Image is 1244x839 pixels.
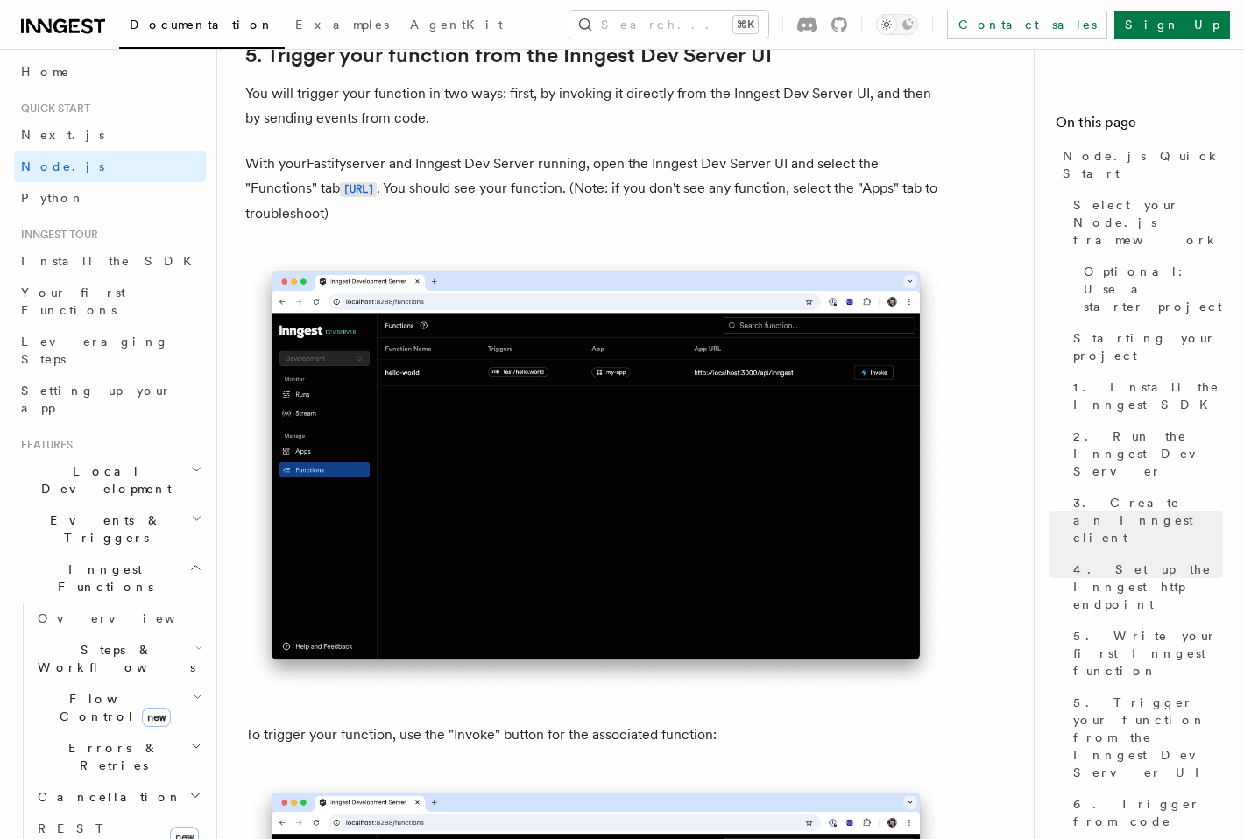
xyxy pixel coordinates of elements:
h4: On this page [1056,112,1223,140]
button: Events & Triggers [14,504,206,553]
a: Install the SDK [14,245,206,277]
a: Next.js [14,119,206,151]
a: Node.js Quick Start [1056,140,1223,189]
span: Setting up your app [21,384,172,415]
span: Node.js [21,159,104,173]
span: Install the SDK [21,254,202,268]
a: Leveraging Steps [14,326,206,375]
span: 2. Run the Inngest Dev Server [1073,427,1223,480]
a: Setting up your app [14,375,206,424]
button: Toggle dark mode [876,14,918,35]
span: Overview [38,611,218,625]
a: [URL] [340,180,377,196]
span: Home [21,63,70,81]
button: Inngest Functions [14,553,206,603]
button: Local Development [14,455,206,504]
span: Steps & Workflows [31,641,195,676]
span: Flow Control [31,690,193,725]
a: 5. Trigger your function from the Inngest Dev Server UI [1066,687,1223,788]
span: 5. Write your first Inngest function [1073,627,1223,680]
a: Contact sales [947,11,1107,39]
span: Optional: Use a starter project [1084,263,1223,315]
a: Examples [285,5,399,47]
button: Errors & Retries [31,732,206,781]
span: Inngest tour [14,228,98,242]
a: Starting your project [1066,322,1223,371]
a: 6. Trigger from code [1066,788,1223,837]
span: Leveraging Steps [21,335,169,366]
p: With your Fastify server and Inngest Dev Server running, open the Inngest Dev Server UI and selec... [245,152,946,226]
a: Your first Functions [14,277,206,326]
span: AgentKit [410,18,503,32]
p: You will trigger your function in two ways: first, by invoking it directly from the Inngest Dev S... [245,81,946,130]
span: Inngest Functions [14,561,189,596]
a: Node.js [14,151,206,182]
a: AgentKit [399,5,513,47]
span: Select your Node.js framework [1073,196,1223,249]
span: 3. Create an Inngest client [1073,494,1223,546]
span: 6. Trigger from code [1073,795,1223,830]
span: 4. Set up the Inngest http endpoint [1073,561,1223,613]
span: Cancellation [31,788,182,806]
button: Search...⌘K [569,11,768,39]
span: Starting your project [1073,329,1223,364]
a: Sign Up [1114,11,1230,39]
a: 5. Write your first Inngest function [1066,620,1223,687]
a: 3. Create an Inngest client [1066,487,1223,553]
a: 1. Install the Inngest SDK [1066,371,1223,420]
a: Documentation [119,5,285,49]
a: Overview [31,603,206,634]
span: Next.js [21,128,104,142]
kbd: ⌘K [733,16,758,33]
a: Select your Node.js framework [1066,189,1223,256]
span: Local Development [14,462,191,497]
span: Python [21,191,85,205]
a: Home [14,56,206,88]
button: Cancellation [31,781,206,813]
span: Features [14,438,73,452]
span: Errors & Retries [31,739,190,774]
a: 2. Run the Inngest Dev Server [1066,420,1223,487]
a: 4. Set up the Inngest http endpoint [1066,553,1223,620]
span: Examples [295,18,389,32]
span: Quick start [14,102,90,116]
span: Documentation [130,18,274,32]
a: Optional: Use a starter project [1077,256,1223,322]
button: Steps & Workflows [31,634,206,683]
code: [URL] [340,182,377,197]
button: Flow Controlnew [31,683,206,732]
span: 1. Install the Inngest SDK [1073,378,1223,413]
span: new [142,708,171,727]
p: To trigger your function, use the "Invoke" button for the associated function: [245,723,946,747]
img: Inngest Dev Server web interface's functions tab with functions listed [245,254,946,694]
a: Python [14,182,206,214]
a: 5. Trigger your function from the Inngest Dev Server UI [245,43,772,67]
span: 5. Trigger your function from the Inngest Dev Server UI [1073,694,1223,781]
span: Node.js Quick Start [1063,147,1223,182]
span: Events & Triggers [14,511,191,546]
span: Your first Functions [21,286,125,317]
